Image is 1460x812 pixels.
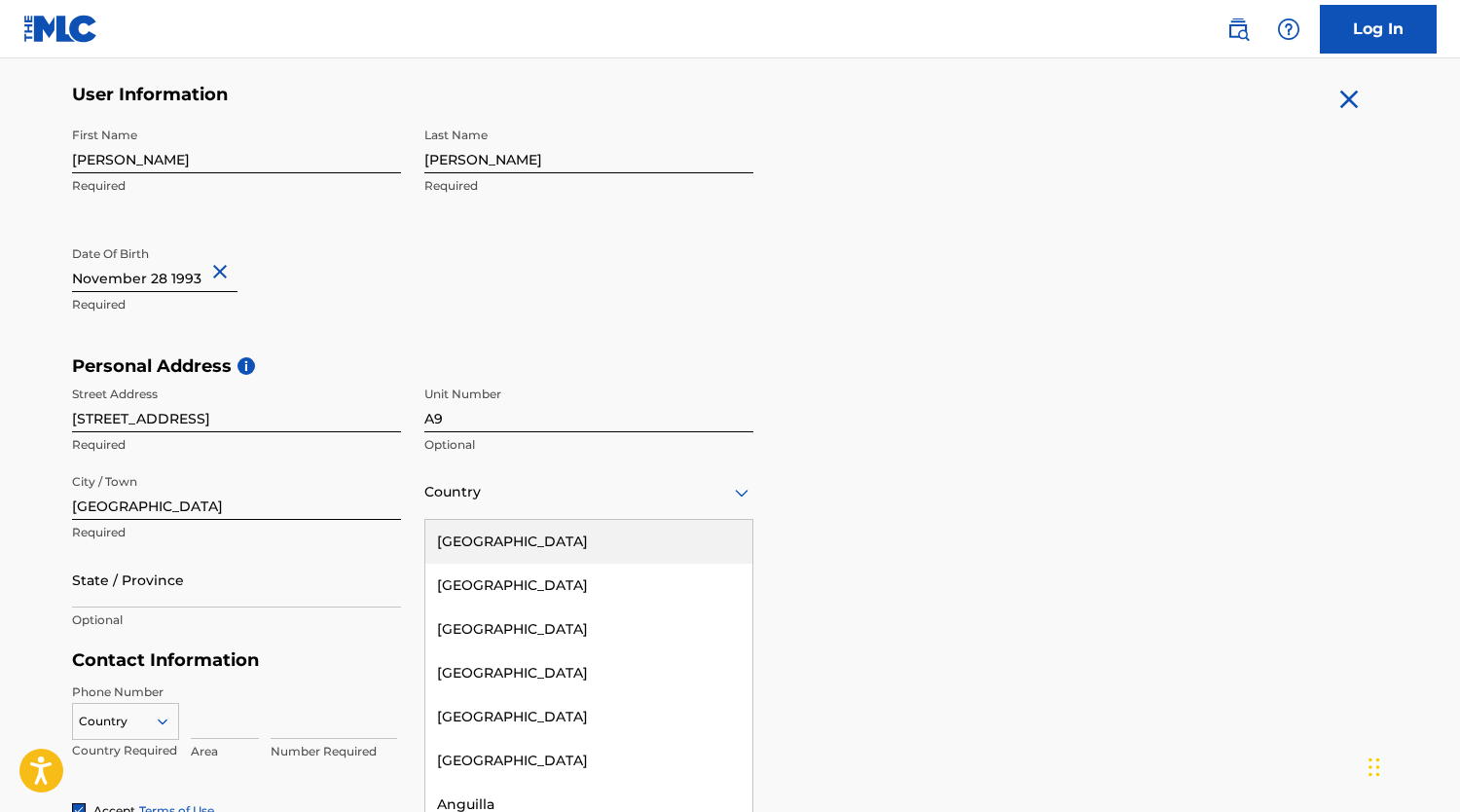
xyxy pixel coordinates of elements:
h5: Contact Information [72,649,753,672]
p: Required [72,177,401,195]
p: Number Required [271,743,397,760]
p: Optional [424,436,753,454]
img: close [1333,84,1365,115]
div: [GEOGRAPHIC_DATA] [425,695,752,739]
img: search [1226,18,1250,41]
img: help [1277,18,1300,41]
span: i [237,357,255,375]
img: MLC Logo [23,15,98,43]
a: Public Search [1219,10,1258,49]
p: Required [72,524,401,541]
p: Area [191,743,259,760]
p: Required [72,436,401,454]
div: Help [1269,10,1308,49]
p: Required [72,296,401,314]
h5: Personal Address [72,355,1388,378]
div: [GEOGRAPHIC_DATA] [425,651,752,695]
button: Close [208,242,237,302]
p: Required [424,177,753,195]
a: Log In [1320,5,1437,54]
div: [GEOGRAPHIC_DATA] [425,564,752,608]
p: Country Required [72,742,179,759]
div: [GEOGRAPHIC_DATA] [425,608,752,651]
iframe: Chat Widget [1363,719,1460,812]
div: Drag [1369,738,1380,796]
div: [GEOGRAPHIC_DATA] [425,520,752,564]
h5: User Information [72,84,753,106]
div: [GEOGRAPHIC_DATA] [425,739,752,783]
p: Optional [72,611,401,629]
